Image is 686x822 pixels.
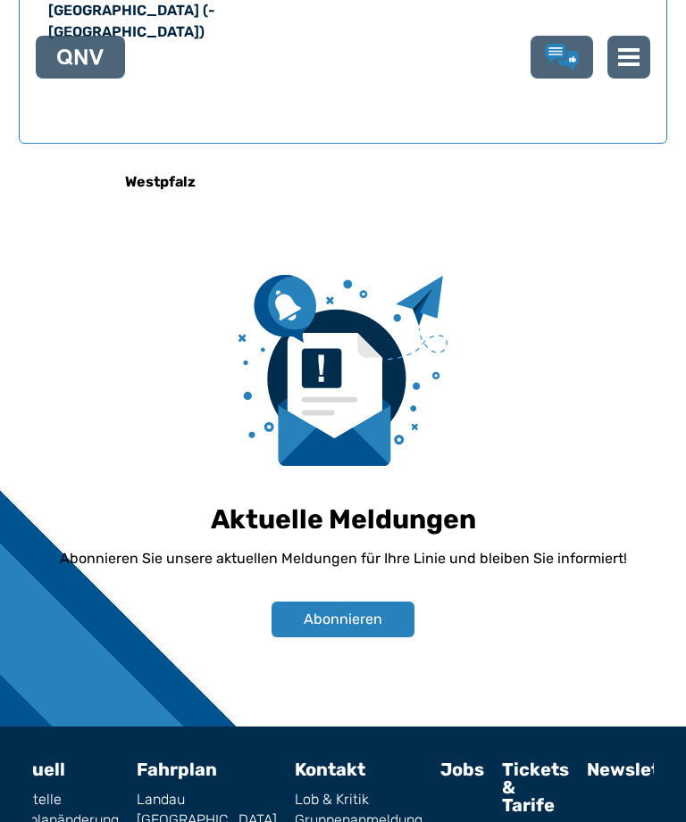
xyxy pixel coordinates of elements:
[295,793,422,807] a: Lob & Kritik
[618,46,640,68] img: menu
[545,44,579,71] a: Lob & Kritik
[118,168,203,196] h6: Westpfalz
[137,759,217,780] a: Fahrplan
[587,759,686,780] a: Newsletter
[57,49,104,65] img: QNV Logo
[137,793,277,807] a: Landau
[60,548,627,569] p: Abonnieren Sie unsere aktuellen Meldungen für Ihre Linie und bleiben Sie informiert!
[295,759,365,780] a: Kontakt
[440,759,484,780] a: Jobs
[304,609,382,630] span: Abonnieren
[57,43,104,71] a: QNV Logo
[211,503,476,536] h1: Aktuelle Meldungen
[1,759,65,780] a: Aktuell
[41,161,279,203] a: Westpfalz
[238,275,448,466] img: newsletter
[272,602,414,637] button: Abonnieren
[502,759,569,816] a: Tickets & Tarife
[1,793,119,807] a: Baustelle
